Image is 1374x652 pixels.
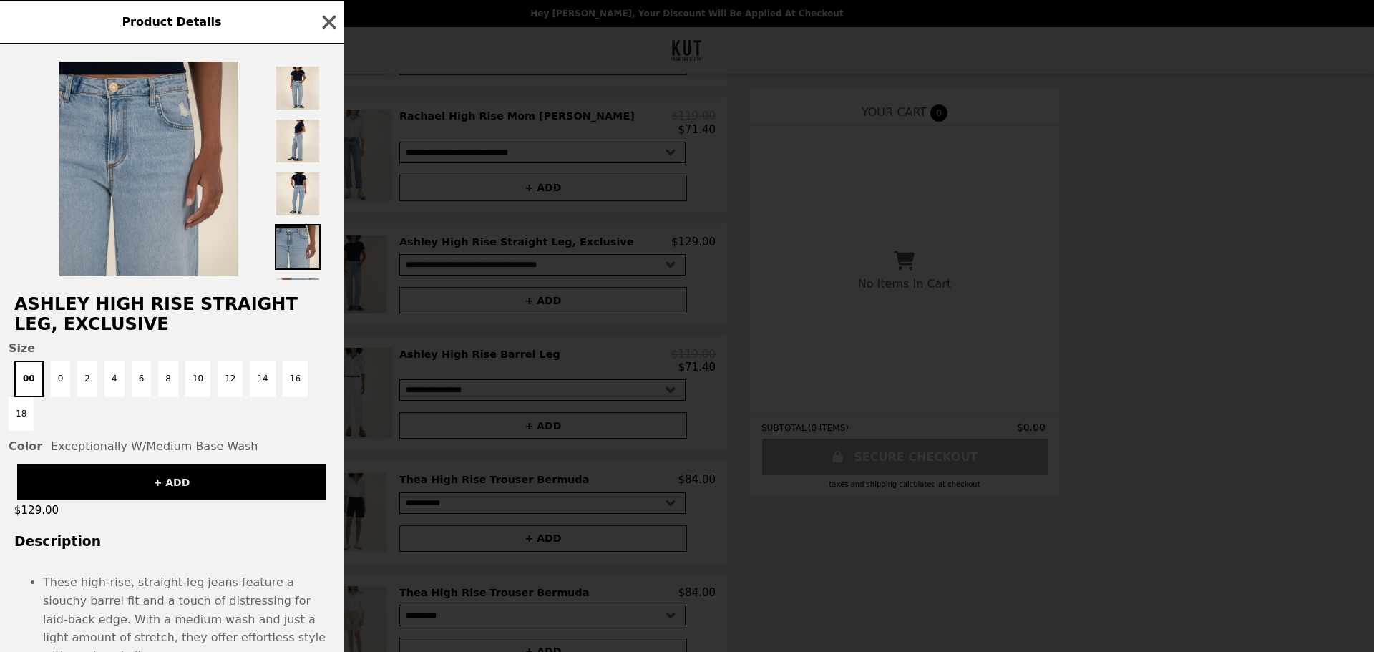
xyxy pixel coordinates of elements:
[283,361,308,397] button: 16
[9,439,335,453] div: Exceptionally W/Medium Base Wash
[9,439,42,453] span: Color
[275,277,321,323] img: Thumbnail 5
[77,361,97,397] button: 2
[104,361,125,397] button: 4
[14,361,44,397] button: 00
[9,341,335,355] span: Size
[59,62,238,276] img: 00 / Exceptionally W/Medium Base Wash
[122,15,221,29] span: Product Details
[250,361,275,397] button: 14
[9,397,34,431] button: 18
[275,118,321,164] img: Thumbnail 2
[51,361,71,397] button: 0
[275,224,321,270] img: Thumbnail 4
[132,361,152,397] button: 6
[185,361,210,397] button: 10
[158,361,178,397] button: 8
[218,361,243,397] button: 12
[275,65,321,111] img: Thumbnail 1
[275,171,321,217] img: Thumbnail 3
[17,464,326,500] button: + ADD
